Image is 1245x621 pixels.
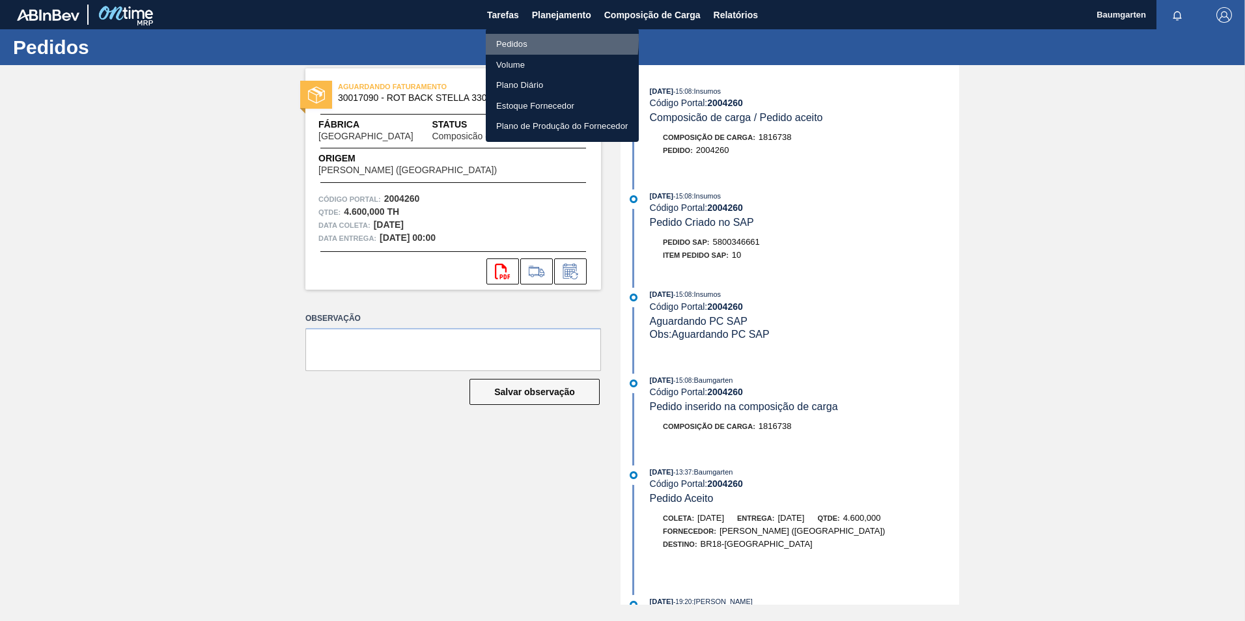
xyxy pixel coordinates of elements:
[486,116,639,137] a: Plano de Produção do Fornecedor
[486,75,639,96] a: Plano Diário
[486,55,639,76] a: Volume
[486,96,639,117] a: Estoque Fornecedor
[486,34,639,55] a: Pedidos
